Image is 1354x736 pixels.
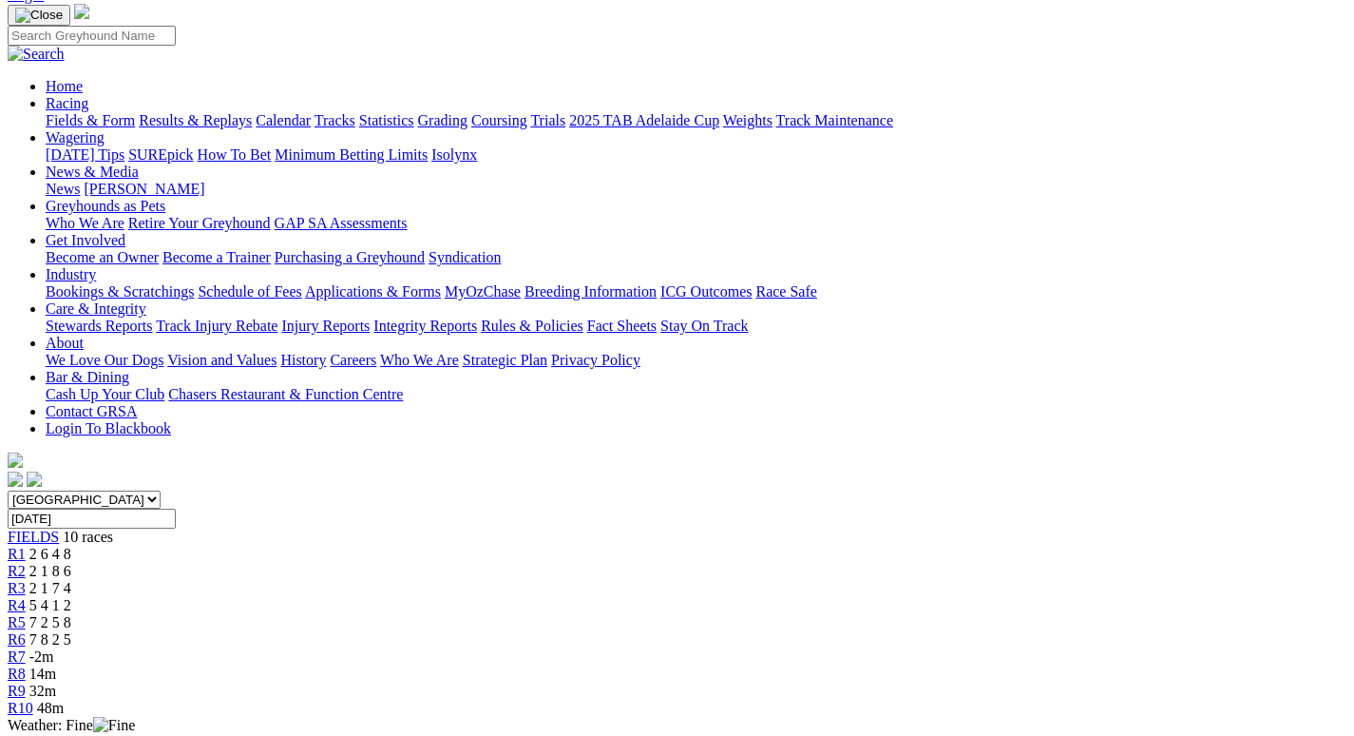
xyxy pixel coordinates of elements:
[46,181,80,197] a: News
[776,112,893,128] a: Track Maintenance
[46,300,146,317] a: Care & Integrity
[551,352,640,368] a: Privacy Policy
[280,352,326,368] a: History
[46,283,1332,300] div: Industry
[46,215,1332,232] div: Greyhounds as Pets
[46,318,1332,335] div: Care & Integrity
[8,597,26,613] span: R4
[660,283,752,300] a: ICG Outcomes
[46,215,124,231] a: Who We Are
[198,146,272,163] a: How To Bet
[167,352,277,368] a: Vision and Values
[8,580,26,596] span: R3
[471,112,527,128] a: Coursing
[8,700,33,716] a: R10
[46,146,1332,164] div: Wagering
[29,666,56,682] span: 14m
[46,95,88,111] a: Racing
[139,112,252,128] a: Results & Replays
[755,283,816,300] a: Race Safe
[15,8,63,23] img: Close
[46,403,137,419] a: Contact GRSA
[8,717,135,733] span: Weather: Fine
[46,112,1332,129] div: Racing
[418,112,467,128] a: Grading
[530,112,565,128] a: Trials
[46,129,105,145] a: Wagering
[162,249,271,265] a: Become a Trainer
[445,283,521,300] a: MyOzChase
[128,146,193,163] a: SUREpick
[29,546,71,562] span: 2 6 4 8
[84,181,204,197] a: [PERSON_NAME]
[74,4,89,19] img: logo-grsa-white.png
[8,614,26,630] a: R5
[156,318,277,334] a: Track Injury Rebate
[27,472,42,487] img: twitter.svg
[8,631,26,648] a: R6
[256,112,311,128] a: Calendar
[660,318,748,334] a: Stay On Track
[46,352,163,368] a: We Love Our Dogs
[46,181,1332,198] div: News & Media
[46,249,159,265] a: Become an Owner
[8,546,26,562] a: R1
[569,112,719,128] a: 2025 TAB Adelaide Cup
[46,369,129,385] a: Bar & Dining
[46,232,125,248] a: Get Involved
[373,318,477,334] a: Integrity Reports
[37,700,64,716] span: 48m
[431,146,477,163] a: Isolynx
[380,352,459,368] a: Who We Are
[46,249,1332,266] div: Get Involved
[330,352,376,368] a: Careers
[275,146,428,163] a: Minimum Betting Limits
[29,563,71,579] span: 2 1 8 6
[8,26,176,46] input: Search
[63,529,113,545] span: 10 races
[29,631,71,648] span: 7 8 2 5
[315,112,355,128] a: Tracks
[29,580,71,596] span: 2 1 7 4
[46,335,84,351] a: About
[46,78,83,94] a: Home
[46,318,152,334] a: Stewards Reports
[8,5,70,26] button: Toggle navigation
[128,215,271,231] a: Retire Your Greyhound
[93,717,135,734] img: Fine
[8,472,23,487] img: facebook.svg
[587,318,657,334] a: Fact Sheets
[481,318,583,334] a: Rules & Policies
[281,318,370,334] a: Injury Reports
[46,386,164,402] a: Cash Up Your Club
[275,249,425,265] a: Purchasing a Greyhound
[8,529,59,545] a: FIELDS
[46,420,171,436] a: Login To Blackbook
[29,597,71,613] span: 5 4 1 2
[46,266,96,282] a: Industry
[429,249,501,265] a: Syndication
[168,386,403,402] a: Chasers Restaurant & Function Centre
[8,649,26,665] a: R7
[8,46,65,63] img: Search
[46,146,124,163] a: [DATE] Tips
[8,509,176,529] input: Select date
[8,453,23,468] img: logo-grsa-white.png
[46,198,165,214] a: Greyhounds as Pets
[46,283,194,300] a: Bookings & Scratchings
[29,683,56,699] span: 32m
[359,112,414,128] a: Statistics
[8,666,26,682] a: R8
[8,683,26,699] a: R9
[29,649,54,665] span: -2m
[8,563,26,579] a: R2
